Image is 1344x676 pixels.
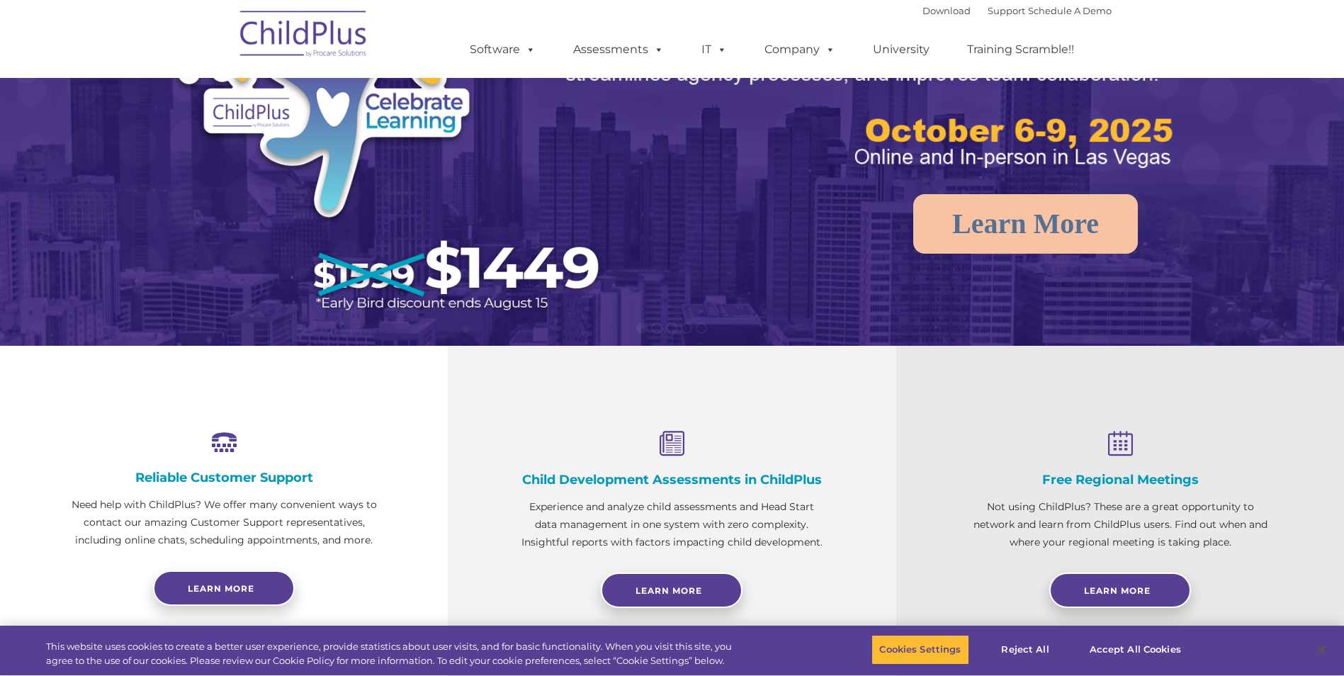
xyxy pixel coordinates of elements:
[636,585,702,596] span: Learn More
[456,35,550,64] a: Software
[967,498,1273,551] p: Not using ChildPlus? These are a great opportunity to network and learn from ChildPlus users. Fin...
[153,570,295,606] a: Learn more
[859,35,944,64] a: University
[687,35,741,64] a: IT
[1306,634,1337,665] button: Close
[559,35,678,64] a: Assessments
[922,5,1112,16] font: |
[988,5,1025,16] a: Support
[1028,5,1112,16] a: Schedule A Demo
[519,472,825,488] h4: Child Development Assessments in ChildPlus
[981,635,1070,665] button: Reject All
[953,35,1088,64] a: Training Scramble!!
[197,94,240,104] span: Last name
[913,194,1138,254] a: Learn More
[71,496,377,549] p: Need help with ChildPlus? We offer many convenient ways to contact our amazing Customer Support r...
[601,573,742,608] a: Learn More
[750,35,849,64] a: Company
[197,152,257,162] span: Phone number
[71,470,377,485] h4: Reliable Customer Support
[1082,635,1189,665] button: Accept All Cookies
[233,1,375,72] img: ChildPlus by Procare Solutions
[188,583,254,594] span: Learn more
[871,635,969,665] button: Cookies Settings
[46,640,739,667] div: This website uses cookies to create a better user experience, provide statistics about user visit...
[922,5,971,16] a: Download
[1049,573,1191,608] a: Learn More
[1084,585,1151,596] span: Learn More
[519,498,825,551] p: Experience and analyze child assessments and Head Start data management in one system with zero c...
[967,472,1273,488] h4: Free Regional Meetings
